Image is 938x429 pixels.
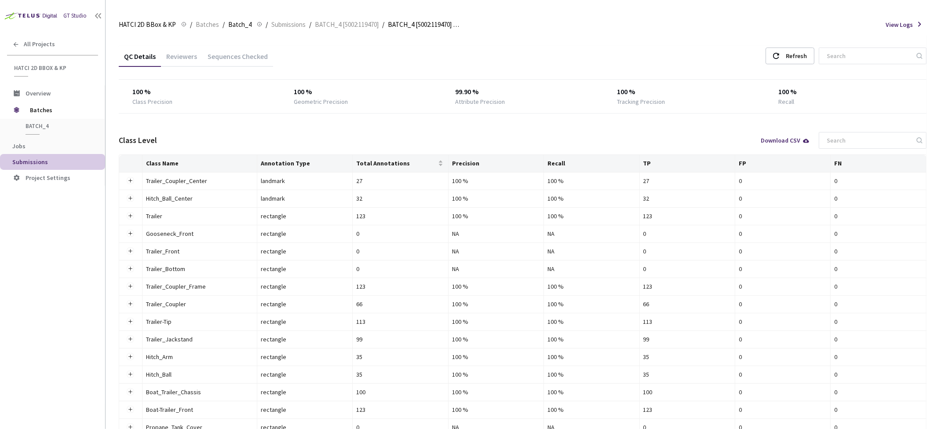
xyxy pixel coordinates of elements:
[834,317,923,326] div: 0
[643,352,731,362] div: 35
[778,87,913,97] div: 100 %
[356,194,444,203] div: 32
[821,48,915,64] input: Search
[194,19,221,29] a: Batches
[356,176,444,186] div: 27
[834,229,923,238] div: 0
[547,387,635,397] div: 100 %
[452,229,540,238] div: NA
[834,194,923,203] div: 0
[261,334,349,344] div: rectangle
[547,317,635,326] div: 100 %
[382,19,384,30] li: /
[739,176,827,186] div: 0
[388,19,459,30] span: BATCH_4 [5002:119470] QC - [DATE]
[739,264,827,274] div: 0
[127,318,134,325] button: Expand row
[146,229,243,238] div: Gooseneck_Front
[356,299,444,309] div: 66
[127,353,134,360] button: Expand row
[452,299,540,309] div: 100 %
[452,317,540,326] div: 100 %
[146,352,243,362] div: Hitch_Arm
[146,282,243,291] div: Trailer_Coupler_Frame
[452,387,540,397] div: 100 %
[294,97,348,106] div: Geometric Precision
[778,97,794,106] div: Recall
[643,194,731,203] div: 32
[261,194,349,203] div: landmark
[643,370,731,379] div: 35
[739,334,827,344] div: 0
[452,405,540,414] div: 100 %
[266,19,268,30] li: /
[270,19,307,29] a: Submissions
[643,299,731,309] div: 66
[132,87,267,97] div: 100 %
[547,282,635,291] div: 100 %
[834,282,923,291] div: 0
[739,352,827,362] div: 0
[452,264,540,274] div: NA
[356,405,444,414] div: 123
[547,246,635,256] div: NA
[834,264,923,274] div: 0
[146,176,243,186] div: Trailer_Coupler_Center
[315,19,379,30] span: BATCH_4 [5002:119470]
[356,352,444,362] div: 35
[547,176,635,186] div: 100 %
[261,229,349,238] div: rectangle
[356,211,444,221] div: 123
[127,248,134,255] button: Expand row
[356,264,444,274] div: 0
[146,405,243,414] div: Boat-Trailer_Front
[452,370,540,379] div: 100 %
[834,387,923,397] div: 0
[452,352,540,362] div: 100 %
[26,89,51,97] span: Overview
[12,158,48,166] span: Submissions
[146,211,243,221] div: Trailer
[127,371,134,378] button: Expand row
[834,352,923,362] div: 0
[12,142,26,150] span: Jobs
[739,299,827,309] div: 0
[547,405,635,414] div: 100 %
[452,211,540,221] div: 100 %
[739,317,827,326] div: 0
[261,370,349,379] div: rectangle
[261,352,349,362] div: rectangle
[452,282,540,291] div: 100 %
[127,265,134,272] button: Expand row
[119,19,176,30] span: HATCI 2D BBox & KP
[127,301,134,308] button: Expand row
[547,352,635,362] div: 100 %
[643,282,731,291] div: 123
[452,246,540,256] div: NA
[547,264,635,274] div: NA
[643,317,731,326] div: 113
[261,264,349,274] div: rectangle
[196,19,219,30] span: Batches
[739,229,827,238] div: 0
[834,176,923,186] div: 0
[132,97,172,106] div: Class Precision
[643,211,731,221] div: 123
[452,176,540,186] div: 100 %
[356,282,444,291] div: 123
[353,155,448,172] th: Total Annotations
[146,387,243,397] div: Boat_Trailer_Chassis
[190,19,192,30] li: /
[886,20,913,29] span: View Logs
[544,155,639,172] th: Recall
[294,87,428,97] div: 100 %
[640,155,735,172] th: TP
[161,52,202,67] div: Reviewers
[617,87,752,97] div: 100 %
[739,246,827,256] div: 0
[834,334,923,344] div: 0
[119,135,157,146] div: Class Level
[739,194,827,203] div: 0
[228,19,252,30] span: Batch_4
[63,12,87,20] div: GT Studio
